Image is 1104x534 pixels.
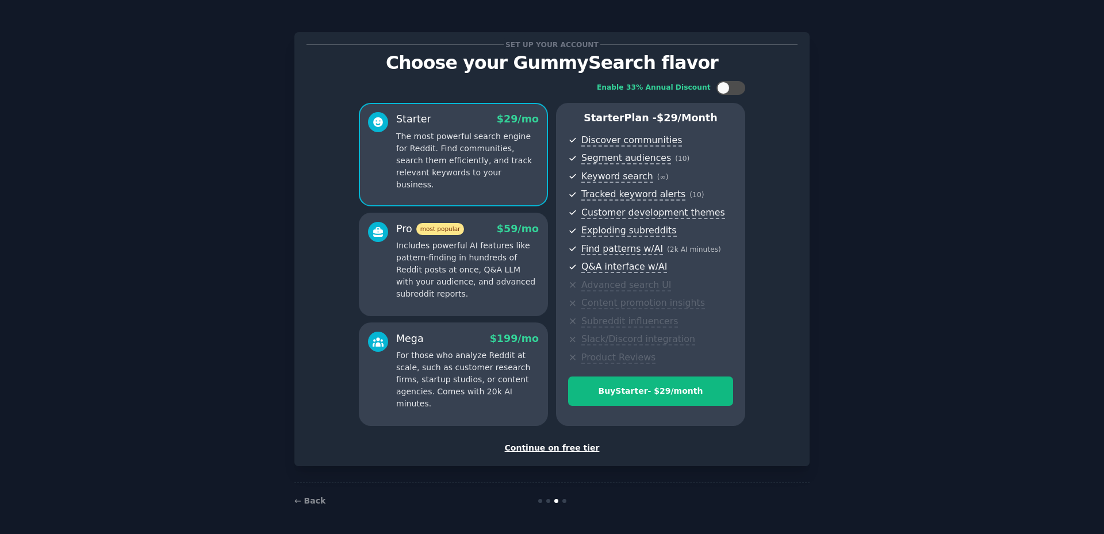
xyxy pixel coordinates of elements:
[581,243,663,255] span: Find patterns w/AI
[581,171,653,183] span: Keyword search
[568,377,733,406] button: BuyStarter- $29/month
[581,225,676,237] span: Exploding subreddits
[396,240,539,300] p: Includes powerful AI features like pattern-finding in hundreds of Reddit posts at once, Q&A LLM w...
[581,135,682,147] span: Discover communities
[568,111,733,125] p: Starter Plan -
[396,222,464,236] div: Pro
[581,261,667,273] span: Q&A interface w/AI
[581,316,678,328] span: Subreddit influencers
[396,349,539,410] p: For those who analyze Reddit at scale, such as customer research firms, startup studios, or conte...
[490,333,539,344] span: $ 199 /mo
[581,189,685,201] span: Tracked keyword alerts
[294,496,325,505] a: ← Back
[396,130,539,191] p: The most powerful search engine for Reddit. Find communities, search them efficiently, and track ...
[581,297,705,309] span: Content promotion insights
[497,113,539,125] span: $ 29 /mo
[581,152,671,164] span: Segment audiences
[497,223,539,235] span: $ 59 /mo
[689,191,704,199] span: ( 10 )
[657,112,718,124] span: $ 29 /month
[416,223,465,235] span: most popular
[396,112,431,126] div: Starter
[306,53,798,73] p: Choose your GummySearch flavor
[597,83,711,93] div: Enable 33% Annual Discount
[569,385,733,397] div: Buy Starter - $ 29 /month
[504,39,601,51] span: Set up your account
[396,332,424,346] div: Mega
[581,333,695,345] span: Slack/Discord integration
[667,245,721,253] span: ( 2k AI minutes )
[581,207,725,219] span: Customer development themes
[581,279,671,291] span: Advanced search UI
[581,352,655,364] span: Product Reviews
[657,173,669,181] span: ( ∞ )
[675,155,689,163] span: ( 10 )
[306,442,798,454] div: Continue on free tier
